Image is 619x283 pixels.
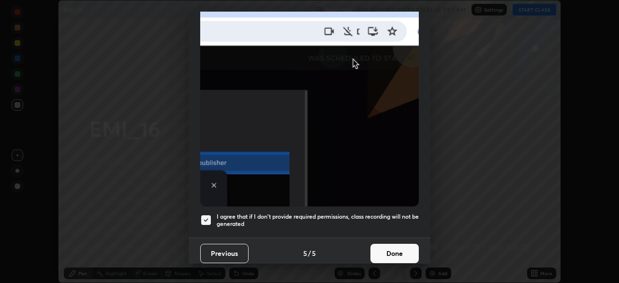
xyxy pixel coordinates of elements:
[217,213,419,228] h5: I agree that if I don't provide required permissions, class recording will not be generated
[312,248,316,258] h4: 5
[308,248,311,258] h4: /
[200,244,249,263] button: Previous
[370,244,419,263] button: Done
[303,248,307,258] h4: 5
